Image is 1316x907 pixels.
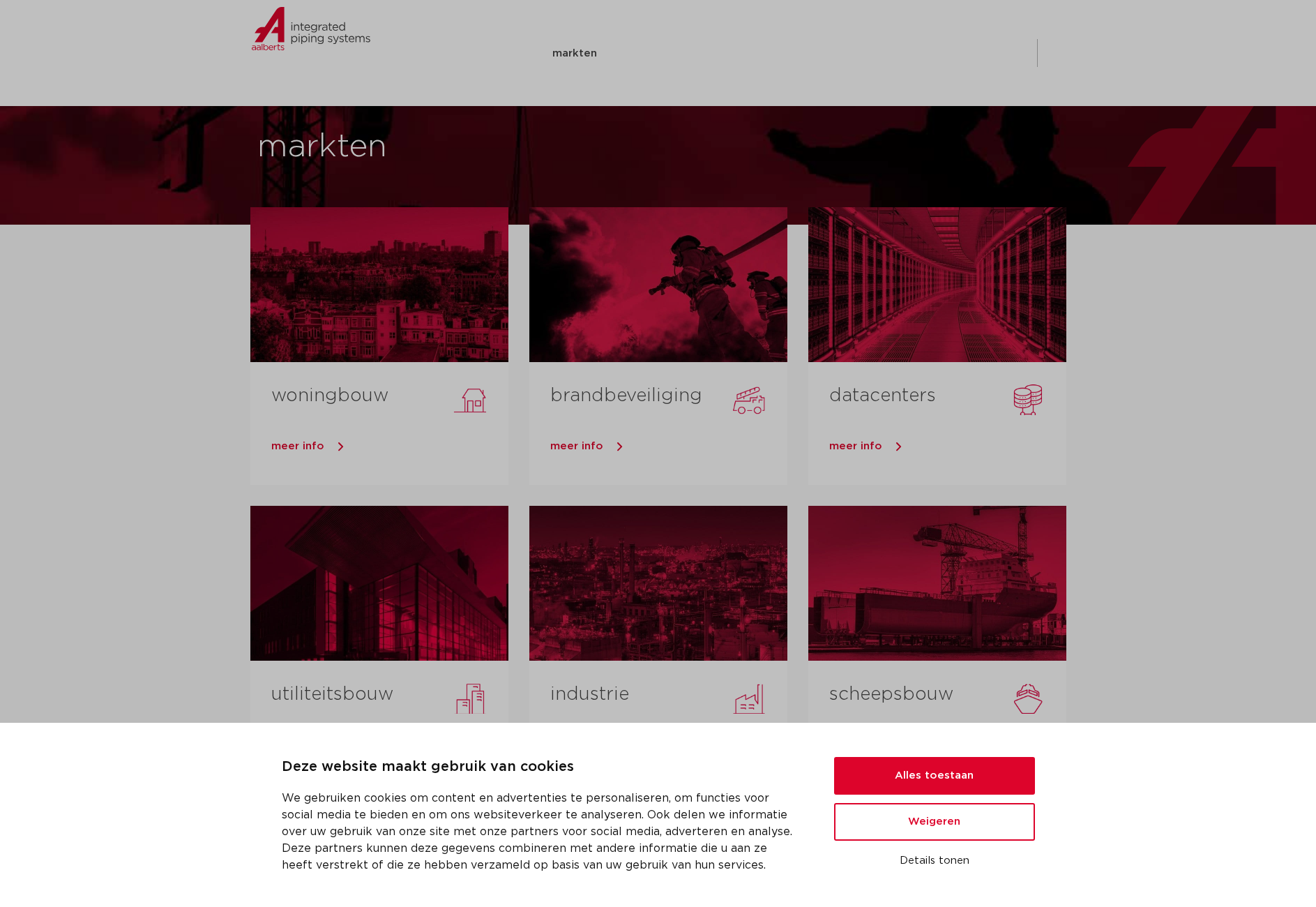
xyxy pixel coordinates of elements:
a: markten [552,25,597,82]
a: woningbouw [271,387,388,405]
p: We gebruiken cookies om content en advertenties te personaliseren, om functies voor social media ... [282,790,801,874]
button: Alles toestaan [834,757,1035,795]
a: industrie [550,685,629,703]
a: toepassingen [625,25,698,82]
span: meer info [271,441,324,451]
h1: markten [257,125,651,170]
a: utiliteitsbouw [271,685,393,703]
a: producten [468,25,524,82]
a: downloads [726,25,785,82]
a: services [813,25,858,82]
div: my IPS [1004,25,1018,82]
a: meer info [550,436,787,457]
a: datacenters [829,387,936,405]
nav: Menu [468,25,934,82]
a: over ons [886,25,934,82]
button: Details tonen [834,849,1035,873]
span: meer info [829,441,882,451]
button: Weigeren [834,803,1035,841]
a: scheepsbouw [829,685,953,703]
span: meer info [550,441,603,451]
a: meer info [829,436,1066,457]
a: brandbeveiliging [550,387,702,405]
a: meer info [271,436,508,457]
p: Deze website maakt gebruik van cookies [282,756,801,779]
